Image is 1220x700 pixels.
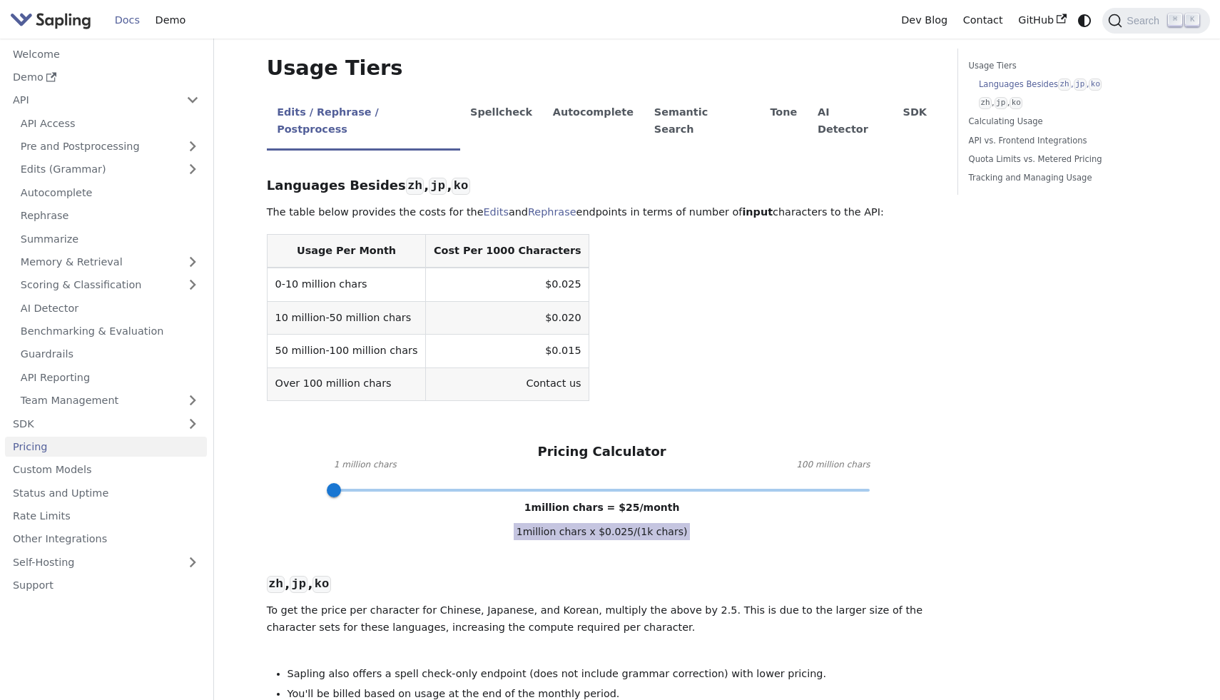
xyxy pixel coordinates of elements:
[5,413,178,434] a: SDK
[429,178,447,195] code: jp
[5,90,178,111] a: API
[267,576,937,592] h3: , ,
[979,78,1157,91] a: Languages Besideszh,jp,ko
[13,136,207,157] a: Pre and Postprocessing
[1089,78,1102,91] code: ko
[5,482,207,503] a: Status and Uptime
[267,576,285,593] code: zh
[267,367,425,400] td: Over 100 million chars
[1010,97,1022,109] code: ko
[5,529,207,549] a: Other Integrations
[312,576,330,593] code: ko
[267,335,425,367] td: 50 million-100 million chars
[13,206,207,226] a: Rephrase
[5,506,207,527] a: Rate Limits
[426,235,589,268] th: Cost Per 1000 Characters
[267,301,425,334] td: 10 million-50 million chars
[969,115,1162,128] a: Calculating Usage
[5,67,207,88] a: Demo
[969,134,1162,148] a: API vs. Frontend Integrations
[10,10,91,31] img: Sapling.ai
[107,9,148,31] a: Docs
[995,97,1007,109] code: jp
[426,367,589,400] td: Contact us
[13,228,207,249] a: Summarize
[426,268,589,301] td: $0.025
[406,178,424,195] code: zh
[13,182,207,203] a: Autocomplete
[267,178,937,194] h3: Languages Besides , ,
[5,460,207,480] a: Custom Models
[13,252,207,273] a: Memory & Retrieval
[267,56,937,81] h2: Usage Tiers
[1074,10,1095,31] button: Switch between dark and light mode (currently system mode)
[979,96,1157,110] a: zh,jp,ko
[1058,78,1071,91] code: zh
[267,602,937,636] p: To get the price per character for Chinese, Japanese, and Korean, multiply the above by 2.5. This...
[542,94,644,151] li: Autocomplete
[969,59,1162,73] a: Usage Tiers
[460,94,543,151] li: Spellcheck
[452,178,469,195] code: ko
[893,9,955,31] a: Dev Blog
[979,97,992,109] code: zh
[290,576,307,593] code: jp
[13,367,207,387] a: API Reporting
[969,171,1162,185] a: Tracking and Managing Usage
[334,458,397,472] span: 1 million chars
[5,44,207,64] a: Welcome
[10,10,96,31] a: Sapling.ai
[1010,9,1074,31] a: GitHub
[742,206,773,218] strong: input
[288,666,937,683] li: Sapling also offers a spell check-only endpoint (does not include grammar correction) with lower ...
[5,552,207,572] a: Self-Hosting
[13,390,207,411] a: Team Management
[13,344,207,365] a: Guardrails
[484,206,509,218] a: Edits
[796,458,870,472] span: 100 million chars
[1185,14,1199,26] kbd: K
[5,437,207,457] a: Pricing
[1168,14,1182,26] kbd: ⌘
[13,113,207,133] a: API Access
[1074,78,1087,91] code: jp
[528,206,576,218] a: Rephrase
[893,94,937,151] li: SDK
[267,94,460,151] li: Edits / Rephrase / Postprocess
[808,94,893,151] li: AI Detector
[524,502,680,513] span: 1 million chars = $ 25 /month
[148,9,193,31] a: Demo
[13,275,207,295] a: Scoring & Classification
[426,301,589,334] td: $0.020
[644,94,760,151] li: Semantic Search
[267,268,425,301] td: 0-10 million chars
[969,153,1162,166] a: Quota Limits vs. Metered Pricing
[267,235,425,268] th: Usage Per Month
[955,9,1011,31] a: Contact
[760,94,808,151] li: Tone
[5,575,207,596] a: Support
[514,523,691,540] span: 1 million chars x $ 0.025 /(1k chars)
[13,298,207,318] a: AI Detector
[1102,8,1209,34] button: Search (Command+K)
[178,90,207,111] button: Collapse sidebar category 'API'
[13,321,207,342] a: Benchmarking & Evaluation
[537,444,666,460] h3: Pricing Calculator
[178,413,207,434] button: Expand sidebar category 'SDK'
[267,204,937,221] p: The table below provides the costs for the and endpoints in terms of number of characters to the ...
[13,159,207,180] a: Edits (Grammar)
[1122,15,1168,26] span: Search
[426,335,589,367] td: $0.015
